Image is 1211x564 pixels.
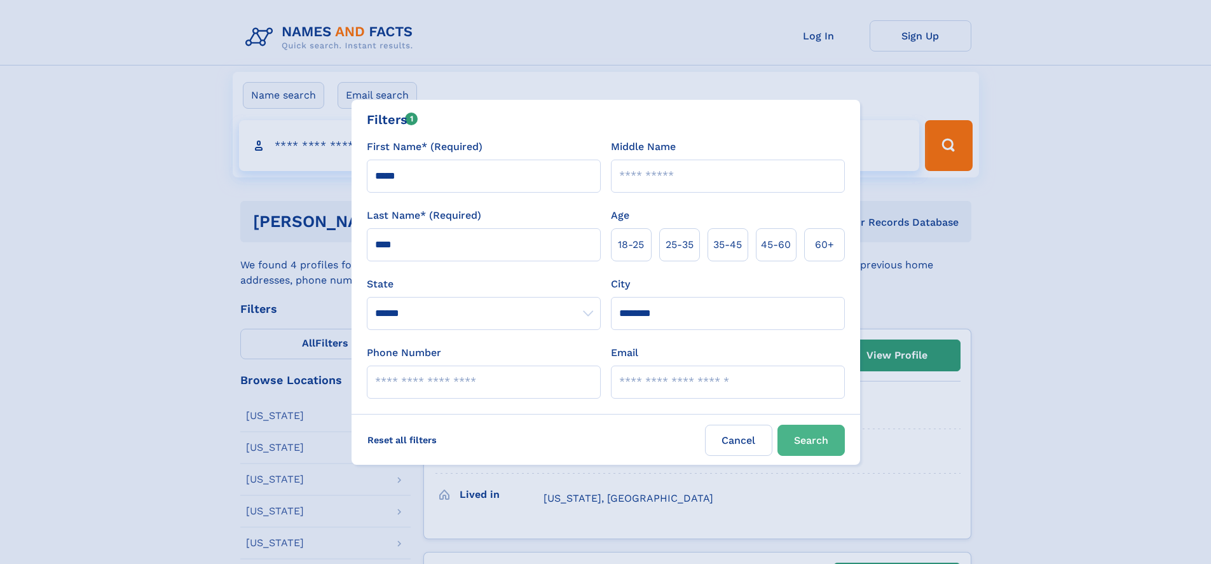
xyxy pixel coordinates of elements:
[761,237,791,252] span: 45‑60
[618,237,644,252] span: 18‑25
[611,139,676,155] label: Middle Name
[611,345,638,361] label: Email
[815,237,834,252] span: 60+
[705,425,772,456] label: Cancel
[367,208,481,223] label: Last Name* (Required)
[666,237,694,252] span: 25‑35
[367,139,482,155] label: First Name* (Required)
[367,277,601,292] label: State
[611,208,629,223] label: Age
[777,425,845,456] button: Search
[713,237,742,252] span: 35‑45
[611,277,630,292] label: City
[367,110,418,129] div: Filters
[359,425,445,455] label: Reset all filters
[367,345,441,361] label: Phone Number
